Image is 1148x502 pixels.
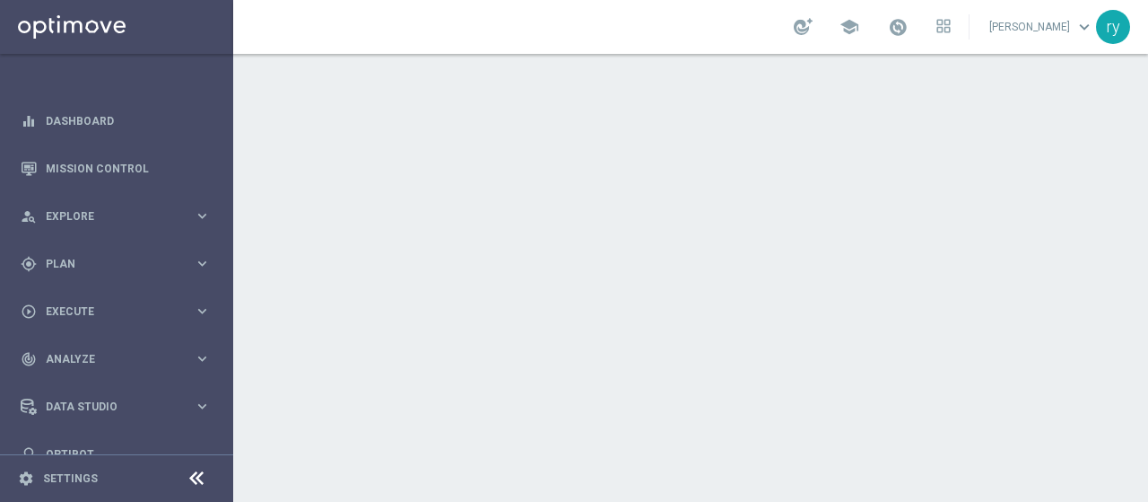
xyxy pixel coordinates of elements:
button: Mission Control [20,162,212,176]
button: gps_fixed Plan keyboard_arrow_right [20,257,212,271]
div: Plan [21,256,194,272]
button: Data Studio keyboard_arrow_right [20,400,212,414]
span: Analyze [46,354,194,365]
div: Explore [21,208,194,225]
span: school [839,17,859,37]
div: Analyze [21,351,194,367]
i: track_changes [21,351,37,367]
i: keyboard_arrow_right [194,255,211,272]
a: Dashboard [46,97,211,145]
i: settings [18,471,34,487]
i: equalizer [21,113,37,129]
a: Optibot [46,430,211,478]
span: Data Studio [46,401,194,412]
span: Plan [46,259,194,269]
div: Mission Control [21,145,211,192]
i: keyboard_arrow_right [194,398,211,415]
a: Mission Control [46,145,211,192]
i: gps_fixed [21,256,37,272]
i: keyboard_arrow_right [194,350,211,367]
span: Explore [46,211,194,222]
button: person_search Explore keyboard_arrow_right [20,209,212,224]
div: ry [1096,10,1130,44]
button: play_circle_outline Execute keyboard_arrow_right [20,304,212,319]
button: equalizer Dashboard [20,114,212,128]
i: play_circle_outline [21,304,37,320]
i: lightbulb [21,446,37,462]
i: person_search [21,208,37,225]
div: Dashboard [21,97,211,145]
a: Settings [43,473,98,484]
button: lightbulb Optibot [20,447,212,462]
div: Optibot [21,430,211,478]
a: [PERSON_NAME]keyboard_arrow_down [987,13,1096,40]
i: keyboard_arrow_right [194,207,211,225]
div: Data Studio [21,399,194,415]
button: track_changes Analyze keyboard_arrow_right [20,352,212,366]
div: Execute [21,304,194,320]
span: keyboard_arrow_down [1074,17,1094,37]
span: Execute [46,306,194,317]
i: keyboard_arrow_right [194,303,211,320]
